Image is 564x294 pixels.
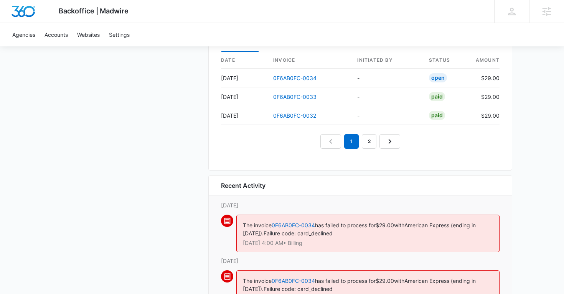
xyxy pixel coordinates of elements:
th: Initiated By [351,52,423,69]
td: $29.00 [469,106,500,125]
a: 0F6AB0FC-0034 [272,278,315,284]
td: [DATE] [221,87,267,106]
em: 1 [344,134,359,149]
p: [DATE] [221,257,500,265]
a: Next Page [379,134,400,149]
p: [DATE] 4:00 AM • Billing [243,240,493,246]
a: 0F6AB0FC-0034 [272,222,315,228]
th: amount [469,52,500,69]
span: The invoice [243,278,272,284]
span: The invoice [243,222,272,228]
span: $29.00 [376,278,394,284]
th: status [423,52,469,69]
td: [DATE] [221,106,267,125]
td: - [351,87,423,106]
nav: Pagination [320,134,400,149]
div: Open [429,73,447,82]
span: with [394,222,404,228]
span: Backoffice | Madwire [59,7,129,15]
a: Accounts [40,23,73,46]
span: Failure code: card_declined [264,286,333,292]
p: [DATE] [221,201,500,209]
div: Paid [429,92,445,101]
a: Page 2 [362,134,376,149]
a: 0F6AB0FC-0032 [273,112,316,119]
td: - [351,106,423,125]
a: Websites [73,23,104,46]
a: Agencies [8,23,40,46]
div: Paid [429,111,445,120]
a: 0F6AB0FC-0034 [273,75,317,81]
span: has failed to process for [315,222,376,228]
td: $29.00 [469,87,500,106]
a: 0F6AB0FC-0033 [273,94,317,100]
span: has failed to process for [315,278,376,284]
span: Failure code: card_declined [264,230,333,237]
h6: Recent Activity [221,181,266,190]
span: $29.00 [376,222,394,228]
td: [DATE] [221,69,267,87]
a: Settings [104,23,134,46]
th: date [221,52,267,69]
span: with [394,278,404,284]
td: - [351,69,423,87]
td: $29.00 [469,69,500,87]
th: invoice [267,52,351,69]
